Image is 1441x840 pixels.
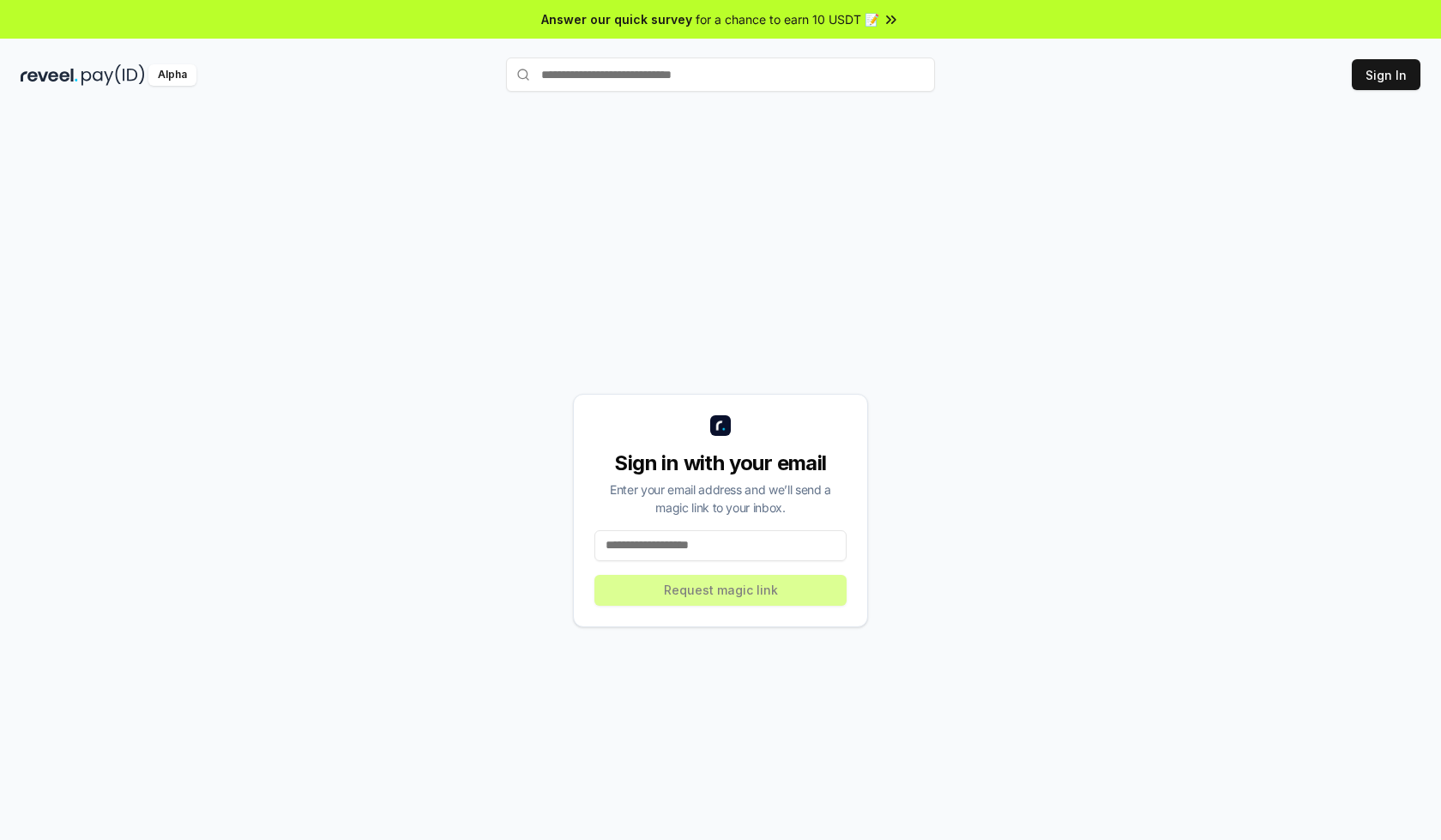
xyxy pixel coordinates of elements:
[1352,59,1420,90] button: Sign In
[710,415,731,436] img: logo_small
[594,450,847,477] div: Sign in with your email
[594,480,847,517] div: Enter your email address and we’ll send a magic link to your inbox.
[148,64,196,86] div: Alpha
[696,10,879,28] span: for a chance to earn 10 USDT 📝
[81,64,145,86] img: pay_id
[541,10,692,28] span: Answer our quick survey
[21,64,78,86] img: reveel_dark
